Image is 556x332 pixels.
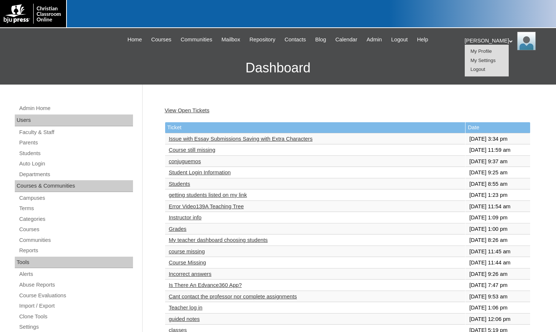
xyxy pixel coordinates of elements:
a: My teacher dashboard choosing students [169,237,268,243]
a: Issue with Essay Submissions Saving with Extra Characters [169,136,313,142]
a: Repository [246,35,279,44]
span: Repository [249,35,275,44]
a: course missing [169,249,205,254]
a: Communities [18,236,133,245]
a: Logout [471,66,485,72]
span: Blog [315,35,326,44]
div: Users [15,114,133,126]
td: [DATE] 11:54 am [465,201,530,212]
td: [DATE] 7:47 pm [465,280,530,291]
img: logo-white.png [4,4,62,24]
a: Clone Tools [18,312,133,321]
td: [DATE] 11:44 am [465,257,530,268]
a: Import / Export [18,301,133,311]
a: Students [169,181,190,187]
a: conjuguemos [169,158,201,164]
div: [PERSON_NAME] [465,32,549,50]
a: Course Evaluations [18,291,133,300]
a: View Open Tickets [165,107,209,113]
a: Help [413,35,432,44]
td: [DATE] 1:09 pm [465,212,530,223]
a: Settings [18,322,133,332]
a: Reports [18,246,133,255]
a: Course Missing [169,260,206,266]
td: [DATE] 8:55 am [465,179,530,190]
a: Abuse Reports [18,280,133,290]
a: getting students listed on my link [169,192,247,198]
td: Date [465,122,530,133]
span: Contacts [284,35,306,44]
td: [DATE] 8:26 am [465,235,530,246]
a: Admin Home [18,104,133,113]
td: [DATE] 1:06 pm [465,302,530,314]
span: Communities [181,35,212,44]
td: [DATE] 11:45 am [465,246,530,257]
a: Students [18,149,133,158]
a: Logout [388,35,412,44]
a: guided notes [169,316,200,322]
a: Parents [18,138,133,147]
a: Campuses [18,194,133,203]
a: Error Video139A Teaching Tree [169,203,244,209]
img: Melanie Sevilla [517,32,536,50]
a: Faculty & Staff [18,128,133,137]
a: Calendar [332,35,361,44]
td: Ticket [165,122,465,133]
div: Courses & Communities [15,180,133,192]
a: Admin [363,35,386,44]
a: Home [124,35,146,44]
a: Is There An Edvance360 App? [169,282,242,288]
a: Alerts [18,270,133,279]
a: Teacher log in [169,305,202,311]
a: Blog [311,35,330,44]
a: Instructor info [169,215,202,220]
span: Calendar [335,35,357,44]
td: [DATE] 3:34 pm [465,134,530,145]
a: Cant contact the professor nor complete assignments [169,294,297,300]
span: Help [417,35,428,44]
td: [DATE] 11:59 am [465,145,530,156]
td: [DATE] 9:37 am [465,156,530,167]
a: Communities [177,35,216,44]
td: [DATE] 1:00 pm [465,224,530,235]
a: Student Login Information [169,170,231,175]
td: [DATE] 1:23 pm [465,190,530,201]
span: Courses [151,35,171,44]
a: My Settings [471,58,496,63]
a: Mailbox [218,35,244,44]
a: My Profile [471,48,492,54]
span: Logout [391,35,408,44]
td: [DATE] 12:06 pm [465,314,530,325]
a: Categories [18,215,133,224]
a: Auto Login [18,159,133,168]
a: Incorrect answers [169,271,212,277]
td: [DATE] 9:25 am [465,167,530,178]
span: Mailbox [222,35,241,44]
a: Courses [147,35,175,44]
a: Terms [18,204,133,213]
a: Grades [169,226,187,232]
td: [DATE] 9:26 am [465,269,530,280]
a: Contacts [281,35,310,44]
td: [DATE] 9:53 am [465,291,530,302]
span: Home [127,35,142,44]
a: Courses [18,225,133,234]
h3: Dashboard [4,51,552,85]
span: Admin [366,35,382,44]
a: Course still missing [169,147,215,153]
div: Tools [15,257,133,268]
a: Departments [18,170,133,179]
